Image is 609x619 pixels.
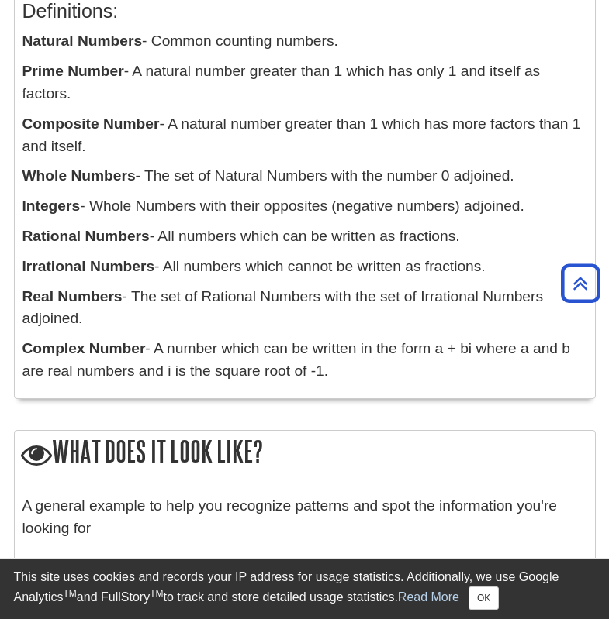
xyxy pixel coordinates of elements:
[22,340,146,356] b: Complex Number
[22,288,123,304] b: Real Numbers
[22,258,155,274] b: Irrational Numbers
[14,568,596,610] div: This site uses cookies and records your IP address for usage statistics. Additionally, we use Goo...
[22,33,143,49] b: Natural Numbers
[22,286,587,331] p: - The set of Rational Numbers with the set of Irrational Numbers adjoined.
[22,195,587,218] p: - Whole Numbers with their opposites (negative numbers) adjoined.
[398,590,459,604] a: Read More
[22,115,160,132] b: Composite Number
[469,586,499,610] button: Close
[22,30,587,53] p: - Common counting numbers.
[555,273,605,294] a: Back to Top
[22,60,587,105] p: - A natural number greater than 1 which has only 1 and itself as factors.
[64,588,77,599] sup: TM
[22,165,587,187] p: - The set of Natural Numbers with the number 0 adjoined.
[22,198,81,214] b: Integers
[22,495,587,540] p: A general example to help you recognize patterns and spot the information you're looking for
[22,256,587,278] p: - All numbers which cannot be written as fractions.
[22,547,587,582] caption: A list of types of numbers and examples.
[22,167,136,184] b: Whole Numbers
[22,225,587,248] p: - All numbers which can be written as fractions.
[22,228,150,244] b: Rational Numbers
[22,338,587,383] p: - A number which can be written in the form a + bi where a and b are real numbers and i is the sq...
[15,431,595,475] h2: What does it look like?
[22,63,124,79] b: Prime Number
[22,113,587,158] p: - A natural number greater than 1 which has more factors than 1 and itself.
[150,588,163,599] sup: TM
